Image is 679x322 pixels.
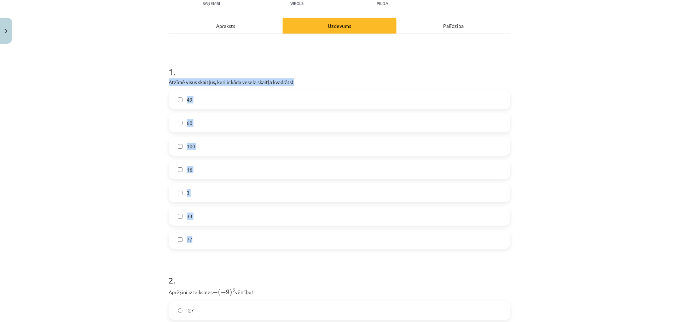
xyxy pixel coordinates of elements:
[200,1,223,6] p: Saņemsi
[178,191,182,195] input: 3
[178,167,182,172] input: 16
[187,143,195,150] span: 100
[169,18,283,34] div: Apraksts
[169,263,510,285] h1: 2 .
[232,288,235,292] span: 3
[178,308,182,313] input: -27
[283,18,396,34] div: Uzdevums
[218,289,221,296] span: (
[187,236,192,243] span: 77
[5,29,7,34] img: icon-close-lesson-0947bae3869378f0d4975bcd49f059093ad1ed9edebbc8119c70593378902aed.svg
[396,18,510,34] div: Palīdzība
[178,97,182,102] input: 49
[178,121,182,125] input: 60
[187,119,192,127] span: 60
[187,166,192,173] span: 16
[226,290,230,294] span: 9
[290,1,303,6] p: Viegls
[178,214,182,219] input: 33
[187,307,194,314] span: -27
[178,237,182,242] input: 77
[377,1,388,6] p: pilda
[169,78,510,86] p: Atzīmē visus skaitļus, kuri ir kāda vesela skaitļa kvadrāts!
[187,96,192,103] span: 49
[221,290,226,295] span: −
[169,287,510,297] p: Aprēķini izteiksmes vērtību!
[213,290,218,295] span: −
[178,144,182,149] input: 100
[187,213,192,220] span: 33
[169,54,510,76] h1: 1 .
[230,289,232,296] span: )
[187,189,190,197] span: 3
